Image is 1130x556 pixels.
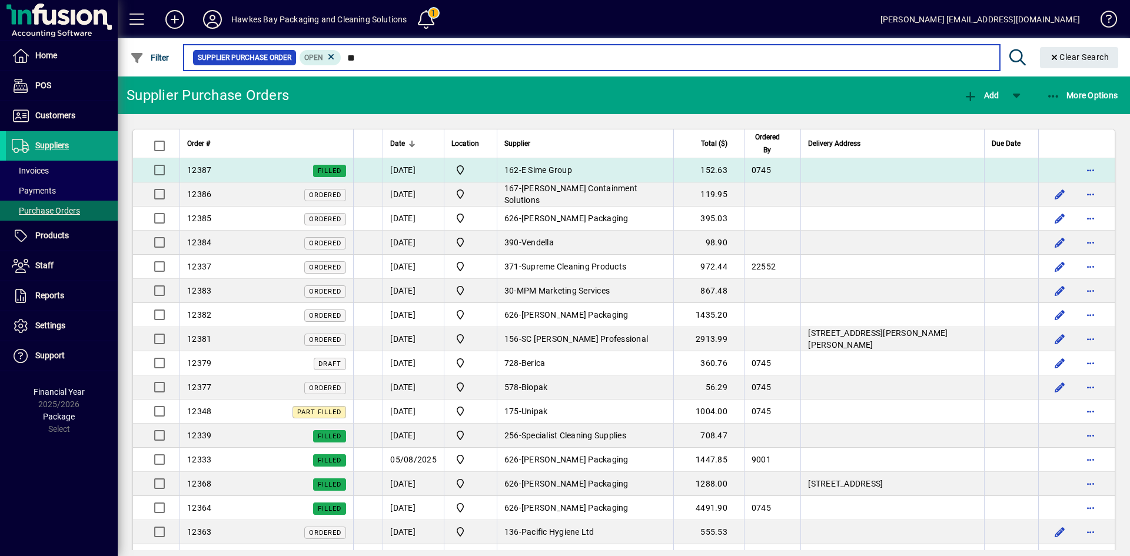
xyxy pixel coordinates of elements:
[187,455,211,464] span: 12333
[1092,2,1115,41] a: Knowledge Base
[497,351,673,375] td: -
[451,137,490,150] div: Location
[309,336,341,344] span: Ordered
[681,137,738,150] div: Total ($)
[187,286,211,295] span: 12383
[1051,233,1069,252] button: Edit
[309,529,341,537] span: Ordered
[383,399,444,424] td: [DATE]
[198,52,291,64] span: Supplier Purchase Order
[521,214,629,223] span: [PERSON_NAME] Packaging
[383,279,444,303] td: [DATE]
[1081,402,1100,421] button: More options
[383,327,444,351] td: [DATE]
[1051,257,1069,276] button: Edit
[451,259,490,274] span: Central
[521,431,626,440] span: Specialist Cleaning Supplies
[504,407,519,416] span: 175
[504,137,666,150] div: Supplier
[673,158,744,182] td: 152.63
[309,191,341,199] span: Ordered
[504,214,519,223] span: 626
[497,424,673,448] td: -
[1081,474,1100,493] button: More options
[673,496,744,520] td: 4491.90
[6,101,118,131] a: Customers
[6,201,118,221] a: Purchase Orders
[992,137,1031,150] div: Due Date
[1081,257,1100,276] button: More options
[521,455,629,464] span: [PERSON_NAME] Packaging
[497,399,673,424] td: -
[451,163,490,177] span: Central
[752,165,771,175] span: 0745
[497,375,673,399] td: -
[1051,281,1069,300] button: Edit
[1081,161,1100,179] button: More options
[673,375,744,399] td: 56.29
[504,286,514,295] span: 30
[1081,354,1100,372] button: More options
[808,137,860,150] span: Delivery Address
[156,9,194,30] button: Add
[504,455,519,464] span: 626
[1081,450,1100,469] button: More options
[187,407,211,416] span: 12348
[318,481,341,488] span: Filled
[35,141,69,150] span: Suppliers
[1081,329,1100,348] button: More options
[1081,233,1100,252] button: More options
[752,382,771,392] span: 0745
[1081,426,1100,445] button: More options
[1040,47,1119,68] button: Clear
[752,131,794,157] div: Ordered By
[673,472,744,496] td: 1288.00
[451,525,490,539] span: Central
[187,310,211,319] span: 12382
[1051,354,1069,372] button: Edit
[673,327,744,351] td: 2913.99
[6,41,118,71] a: Home
[497,496,673,520] td: -
[497,520,673,544] td: -
[673,279,744,303] td: 867.48
[35,321,65,330] span: Settings
[673,231,744,255] td: 98.90
[521,262,626,271] span: Supreme Cleaning Products
[673,399,744,424] td: 1004.00
[6,311,118,341] a: Settings
[187,137,210,150] span: Order #
[187,503,211,512] span: 12364
[673,448,744,472] td: 1447.85
[673,351,744,375] td: 360.76
[1081,281,1100,300] button: More options
[35,351,65,360] span: Support
[34,387,85,397] span: Financial Year
[12,186,56,195] span: Payments
[318,360,341,368] span: Draft
[187,334,211,344] span: 12381
[497,279,673,303] td: -
[300,50,341,65] mat-chip: Completion Status: Open
[383,448,444,472] td: 05/08/2025
[309,239,341,247] span: Ordered
[504,382,519,392] span: 578
[383,303,444,327] td: [DATE]
[383,375,444,399] td: [DATE]
[521,382,548,392] span: Biopak
[390,137,405,150] span: Date
[497,231,673,255] td: -
[1051,305,1069,324] button: Edit
[504,137,530,150] span: Supplier
[521,503,629,512] span: [PERSON_NAME] Packaging
[309,288,341,295] span: Ordered
[309,312,341,319] span: Ordered
[673,303,744,327] td: 1435.20
[130,53,169,62] span: Filter
[451,332,490,346] span: Central
[383,255,444,279] td: [DATE]
[451,501,490,515] span: Central
[521,407,548,416] span: Unipak
[451,404,490,418] span: Central
[673,182,744,207] td: 119.95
